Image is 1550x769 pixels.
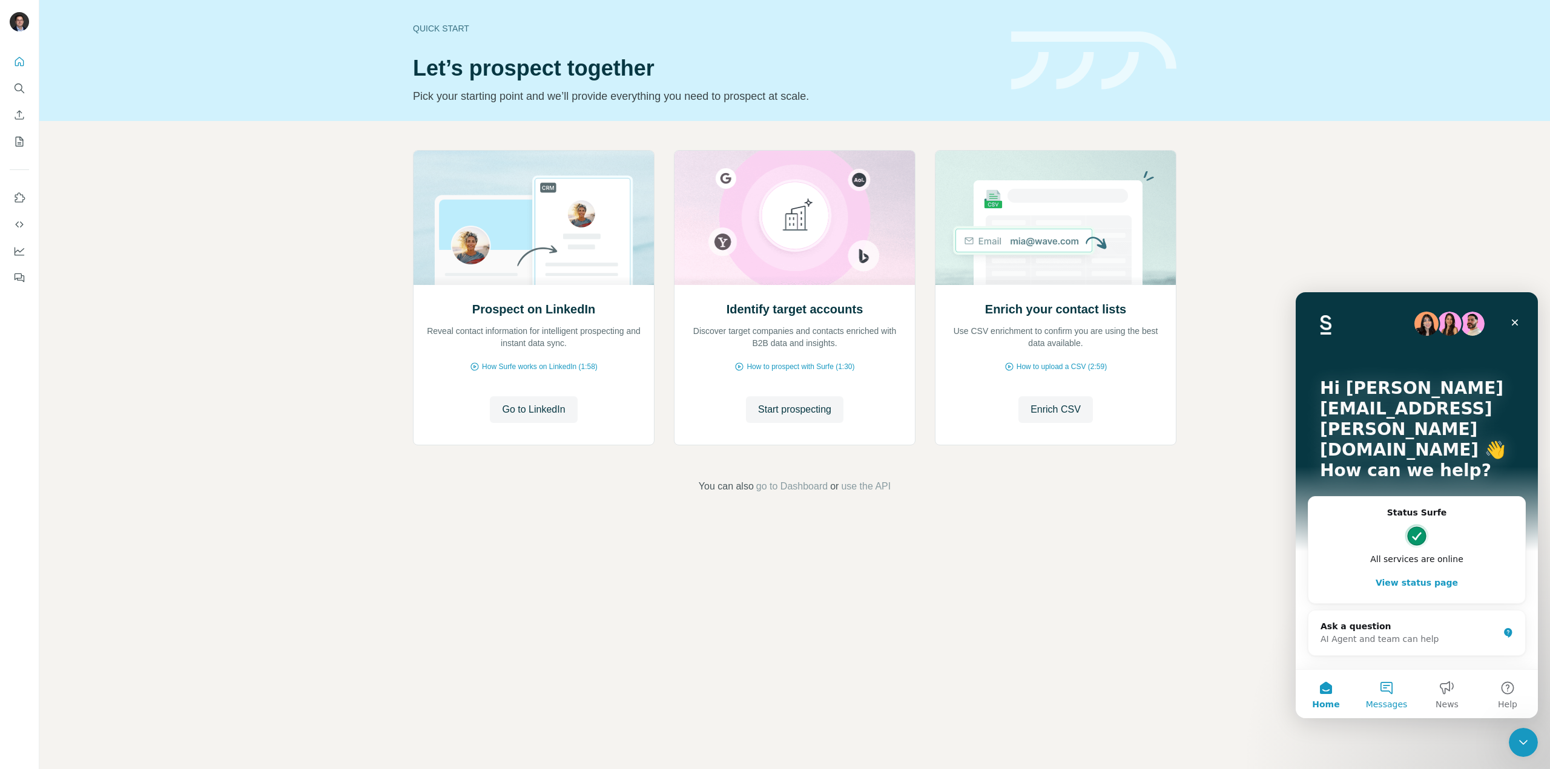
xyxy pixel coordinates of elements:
button: Feedback [10,267,29,289]
span: Go to LinkedIn [502,402,565,417]
button: Use Surfe API [10,214,29,235]
span: Enrich CSV [1031,402,1081,417]
span: How Surfe works on LinkedIn (1:58) [482,361,598,372]
iframe: Intercom live chat [1296,292,1538,718]
p: Reveal contact information for intelligent prospecting and instant data sync. [426,325,642,349]
button: Search [10,77,29,99]
div: Quick start [413,22,997,34]
p: Discover target companies and contacts enriched with B2B data and insights. [687,325,903,349]
img: Enrich your contact lists [935,151,1176,285]
img: Prospect on LinkedIn [413,151,655,285]
button: Go to LinkedIn [490,396,577,423]
button: Enrich CSV [1018,396,1093,423]
img: Avatar [10,12,29,31]
button: use the API [841,479,891,494]
img: Identify target accounts [674,151,915,285]
button: Quick start [10,51,29,73]
button: Enrich CSV [10,104,29,126]
h2: Enrich your contact lists [985,301,1126,318]
button: Start prospecting [746,396,843,423]
span: How to upload a CSV (2:59) [1017,361,1107,372]
button: Dashboard [10,240,29,262]
button: Use Surfe on LinkedIn [10,187,29,209]
span: Start prospecting [758,402,831,417]
p: Pick your starting point and we’ll provide everything you need to prospect at scale. [413,88,997,105]
h1: Let’s prospect together [413,56,997,80]
button: go to Dashboard [756,479,828,494]
iframe: Intercom live chat [1509,728,1538,757]
h2: Prospect on LinkedIn [472,301,595,318]
span: You can also [699,479,754,494]
span: How to prospect with Surfe (1:30) [747,361,854,372]
h2: Identify target accounts [727,301,863,318]
img: banner [1011,31,1176,90]
button: My lists [10,131,29,152]
p: Use CSV enrichment to confirm you are using the best data available. [948,325,1164,349]
span: or [830,479,839,494]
